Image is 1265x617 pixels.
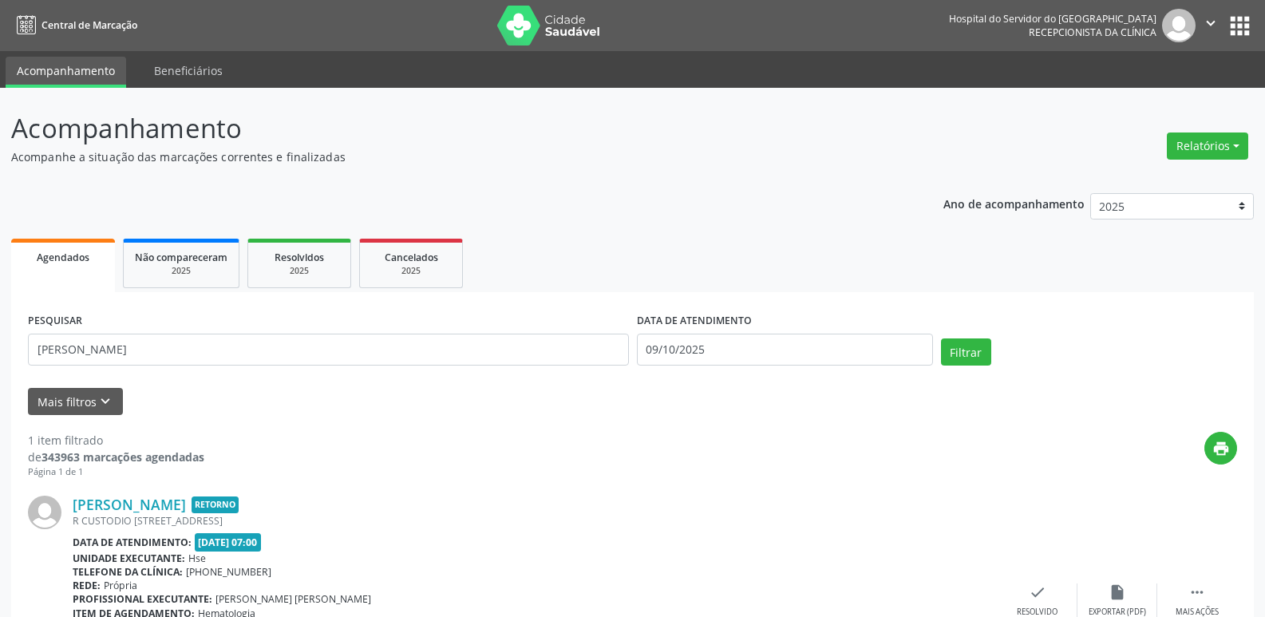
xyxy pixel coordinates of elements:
button:  [1196,9,1226,42]
span: Resolvidos [275,251,324,264]
strong: 343963 marcações agendadas [42,449,204,465]
button: Mais filtroskeyboard_arrow_down [28,388,123,416]
div: 2025 [259,265,339,277]
p: Acompanhe a situação das marcações correntes e finalizadas [11,148,881,165]
b: Unidade executante: [73,552,185,565]
p: Acompanhamento [11,109,881,148]
button: print [1204,432,1237,465]
a: Acompanhamento [6,57,126,88]
b: Telefone da clínica: [73,565,183,579]
span: Não compareceram [135,251,227,264]
i: insert_drive_file [1109,583,1126,601]
button: Relatórios [1167,132,1248,160]
p: Ano de acompanhamento [943,193,1085,213]
img: img [28,496,61,529]
span: Central de Marcação [42,18,137,32]
label: DATA DE ATENDIMENTO [637,309,752,334]
div: Página 1 de 1 [28,465,204,479]
span: Retorno [192,496,239,513]
a: Beneficiários [143,57,234,85]
div: Hospital do Servidor do [GEOGRAPHIC_DATA] [949,12,1156,26]
i:  [1202,14,1220,32]
b: Data de atendimento: [73,536,192,549]
div: de [28,449,204,465]
b: Rede: [73,579,101,592]
span: Recepcionista da clínica [1029,26,1156,39]
label: PESQUISAR [28,309,82,334]
span: Agendados [37,251,89,264]
i:  [1188,583,1206,601]
div: 2025 [135,265,227,277]
span: [PERSON_NAME] [PERSON_NAME] [215,592,371,606]
span: Hse [188,552,206,565]
input: Selecione um intervalo [637,334,933,366]
span: Própria [104,579,137,592]
div: 2025 [371,265,451,277]
span: [DATE] 07:00 [195,533,262,552]
b: Profissional executante: [73,592,212,606]
a: [PERSON_NAME] [73,496,186,513]
div: R CUSTODIO [STREET_ADDRESS] [73,514,998,528]
button: Filtrar [941,338,991,366]
div: 1 item filtrado [28,432,204,449]
i: print [1212,440,1230,457]
span: [PHONE_NUMBER] [186,565,271,579]
i: keyboard_arrow_down [97,393,114,410]
i: check [1029,583,1046,601]
input: Nome, código do beneficiário ou CPF [28,334,629,366]
img: img [1162,9,1196,42]
a: Central de Marcação [11,12,137,38]
span: Cancelados [385,251,438,264]
button: apps [1226,12,1254,40]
